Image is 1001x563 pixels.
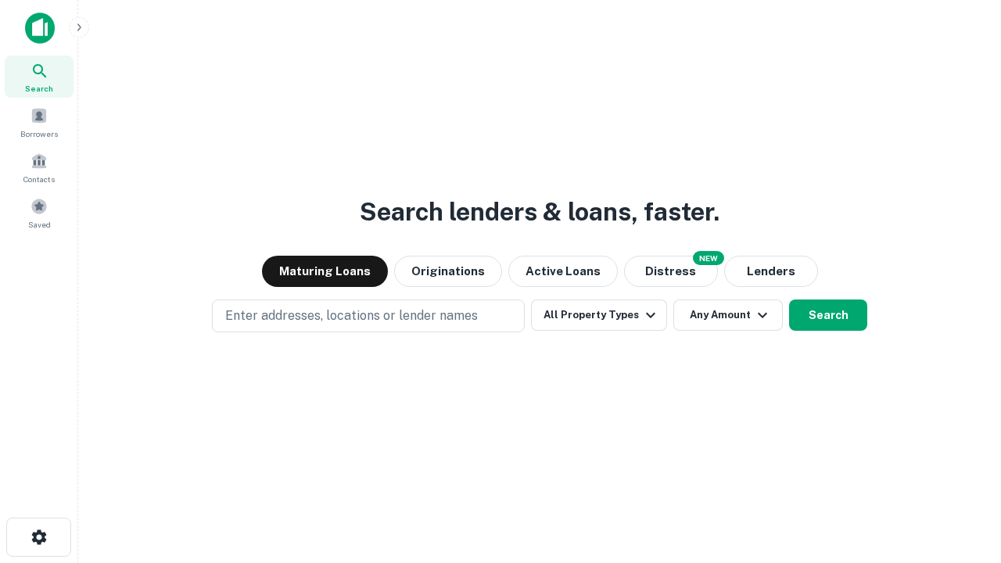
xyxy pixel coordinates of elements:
[225,307,478,325] p: Enter addresses, locations or lender names
[23,173,55,185] span: Contacts
[789,299,867,331] button: Search
[5,56,74,98] a: Search
[624,256,718,287] button: Search distressed loans with lien and other non-mortgage details.
[25,82,53,95] span: Search
[5,101,74,143] a: Borrowers
[20,127,58,140] span: Borrowers
[360,193,719,231] h3: Search lenders & loans, faster.
[394,256,502,287] button: Originations
[724,256,818,287] button: Lenders
[28,218,51,231] span: Saved
[531,299,667,331] button: All Property Types
[25,13,55,44] img: capitalize-icon.png
[262,256,388,287] button: Maturing Loans
[5,192,74,234] a: Saved
[212,299,525,332] button: Enter addresses, locations or lender names
[693,251,724,265] div: NEW
[673,299,783,331] button: Any Amount
[508,256,618,287] button: Active Loans
[923,438,1001,513] iframe: Chat Widget
[5,146,74,188] a: Contacts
